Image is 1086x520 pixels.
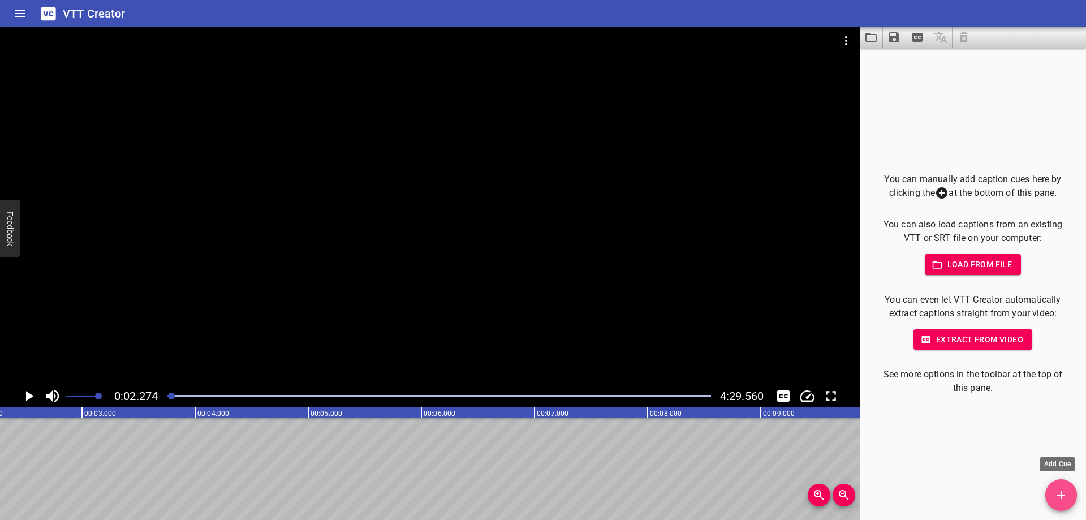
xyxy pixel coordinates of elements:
svg: Extract captions from video [911,31,924,44]
text: 00:08.000 [650,410,682,418]
button: Save captions to file [883,27,906,48]
text: 00:05.000 [311,410,342,418]
text: 00:03.000 [84,410,116,418]
span: 0:02.274 [114,389,158,403]
button: Extract from video [913,329,1032,350]
button: Toggle captions [773,385,794,407]
span: Add some captions below, then you can translate them. [929,27,953,48]
span: Video Duration [720,389,764,403]
button: Add Cue [1045,479,1077,511]
p: You can also load captions from an existing VTT or SRT file on your computer: [878,218,1068,245]
button: Change Playback Speed [796,385,818,407]
text: 00:07.000 [537,410,568,418]
div: Playback Speed [796,385,818,407]
span: Load from file [934,257,1012,272]
span: Set video volume [95,393,102,399]
div: Hide/Show Captions [773,385,794,407]
button: Toggle mute [42,385,63,407]
p: See more options in the toolbar at the top of this pane. [878,368,1068,395]
button: Load from file [925,254,1022,275]
button: Video Options [833,27,860,54]
text: 00:09.000 [763,410,795,418]
span: Extract from video [923,333,1023,347]
text: 00:06.000 [424,410,455,418]
svg: Save captions to file [887,31,901,44]
p: You can even let VTT Creator automatically extract captions straight from your video: [878,293,1068,320]
div: Toggle Full Screen [820,385,842,407]
text: 00:04.000 [197,410,229,418]
button: Extract captions from video [906,27,929,48]
button: Zoom Out [833,484,855,506]
button: Zoom In [808,484,830,506]
button: Toggle fullscreen [820,385,842,407]
div: Play progress [167,395,711,397]
p: You can manually add caption cues here by clicking the at the bottom of this pane. [878,173,1068,200]
h6: VTT Creator [63,5,126,23]
svg: Load captions from file [864,31,878,44]
button: Play/Pause [18,385,40,407]
button: Load captions from file [860,27,883,48]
